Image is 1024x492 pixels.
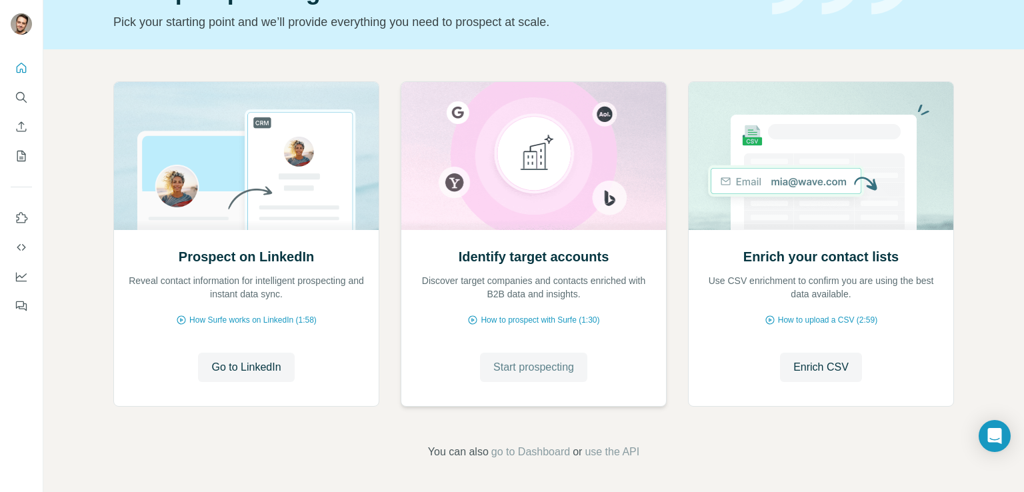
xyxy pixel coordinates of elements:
[179,247,314,266] h2: Prospect on LinkedIn
[573,444,582,460] span: or
[11,265,32,289] button: Dashboard
[459,247,609,266] h2: Identify target accounts
[11,294,32,318] button: Feedback
[428,444,489,460] span: You can also
[11,13,32,35] img: Avatar
[585,444,639,460] button: use the API
[481,314,599,326] span: How to prospect with Surfe (1:30)
[11,206,32,230] button: Use Surfe on LinkedIn
[743,247,899,266] h2: Enrich your contact lists
[198,353,294,382] button: Go to LinkedIn
[480,353,587,382] button: Start prospecting
[113,13,756,31] p: Pick your starting point and we’ll provide everything you need to prospect at scale.
[11,144,32,168] button: My lists
[189,314,317,326] span: How Surfe works on LinkedIn (1:58)
[11,115,32,139] button: Enrich CSV
[211,359,281,375] span: Go to LinkedIn
[979,420,1011,452] div: Open Intercom Messenger
[11,85,32,109] button: Search
[491,444,570,460] button: go to Dashboard
[113,82,379,230] img: Prospect on LinkedIn
[778,314,877,326] span: How to upload a CSV (2:59)
[493,359,574,375] span: Start prospecting
[11,56,32,80] button: Quick start
[780,353,862,382] button: Enrich CSV
[415,274,653,301] p: Discover target companies and contacts enriched with B2B data and insights.
[688,82,954,230] img: Enrich your contact lists
[702,274,940,301] p: Use CSV enrichment to confirm you are using the best data available.
[793,359,849,375] span: Enrich CSV
[127,274,365,301] p: Reveal contact information for intelligent prospecting and instant data sync.
[11,235,32,259] button: Use Surfe API
[401,82,667,230] img: Identify target accounts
